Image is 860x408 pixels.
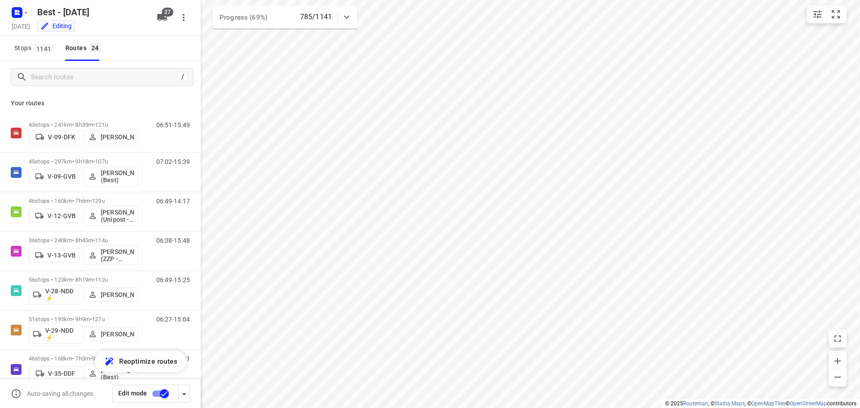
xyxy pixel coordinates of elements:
[29,276,138,283] p: 56 stops • 123km • 8h19m
[45,327,78,341] p: V-29-NDD ⚡
[84,288,138,302] button: [PERSON_NAME]
[29,355,138,362] p: 46 stops • 168km • 7h3m
[29,121,138,128] p: 43 stops • 241km • 8h39m
[40,21,72,30] div: You are currently in edit mode.
[48,133,75,141] p: V-09-DFK
[119,356,177,367] span: Reoptimize routes
[11,99,190,108] p: Your routes
[93,237,95,244] span: •
[65,43,104,54] div: Routes
[8,21,34,31] h5: [DATE]
[101,331,134,338] p: [PERSON_NAME]
[92,316,105,322] span: 127u
[29,248,82,262] button: V-13-GVB
[29,324,82,344] button: V-29-NDD ⚡
[665,400,856,407] li: © 2025 , © , © © contributors
[683,400,708,407] a: Routetitan
[156,158,190,165] p: 07:02-15:39
[156,316,190,323] p: 06:27-15:04
[219,13,267,21] span: Progress (69%)
[95,351,186,372] button: Reoptimize routes
[153,9,171,26] button: 27
[84,206,138,226] button: [PERSON_NAME] (Unipost - Best - ZZP)
[84,327,138,341] button: [PERSON_NAME]
[101,248,134,262] p: [PERSON_NAME] (ZZP - Best)
[34,5,150,19] h5: Best - [DATE]
[90,316,92,322] span: •
[29,198,138,204] p: 46 stops • 160km • 7h6m
[48,370,75,377] p: V-35-DDF
[808,5,826,23] button: Map settings
[29,158,138,165] p: 45 stops • 297km • 9h18m
[95,158,108,165] span: 107u
[101,169,134,184] p: [PERSON_NAME] (Best)
[47,252,76,259] p: V-13-GVB
[29,130,82,144] button: V-09-DFK
[31,70,178,84] input: Search routes
[47,212,76,219] p: V-12-GVB
[93,276,95,283] span: •
[179,388,189,399] div: Driver app settings
[156,237,190,244] p: 06:38-15:48
[92,198,105,204] span: 129u
[714,400,745,407] a: Stadia Maps
[29,316,138,322] p: 51 stops • 195km • 9h9m
[47,173,76,180] p: V-09-GVB
[90,355,92,362] span: •
[29,366,82,381] button: V-35-DDF
[156,276,190,283] p: 06:49-15:25
[790,400,827,407] a: OpenStreetMap
[84,167,138,186] button: [PERSON_NAME] (Best)
[84,364,138,383] button: [PERSON_NAME] (Best)
[45,288,78,302] p: V-28-NDD ⚡
[29,237,138,244] p: 36 stops • 240km • 8h45m
[92,355,101,362] span: 92u
[101,209,134,223] p: [PERSON_NAME] (Unipost - Best - ZZP)
[14,43,56,54] span: Stops
[807,5,847,23] div: small contained button group
[751,400,786,407] a: OpenMapTiles
[101,366,134,381] p: [PERSON_NAME] (Best)
[156,121,190,129] p: 06:51-15:49
[29,209,82,223] button: V-12-GVB
[84,130,138,144] button: [PERSON_NAME]
[178,72,188,82] div: /
[101,291,134,298] p: [PERSON_NAME]
[118,390,147,397] span: Edit mode
[101,133,134,141] p: [PERSON_NAME]
[29,285,82,305] button: V-28-NDD ⚡
[95,237,108,244] span: 114u
[93,158,95,165] span: •
[156,198,190,205] p: 06:49-14:17
[34,44,54,53] span: 1141
[212,5,357,29] div: Progress (69%)785/1141
[175,9,193,26] button: More
[84,245,138,265] button: [PERSON_NAME] (ZZP - Best)
[300,12,332,22] p: 785/1141
[95,121,108,128] span: 121u
[27,390,93,397] p: Auto-saving all changes
[162,8,173,17] span: 27
[93,121,95,128] span: •
[29,169,82,184] button: V-09-GVB
[89,43,101,52] span: 24
[95,276,108,283] span: 112u
[90,198,92,204] span: •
